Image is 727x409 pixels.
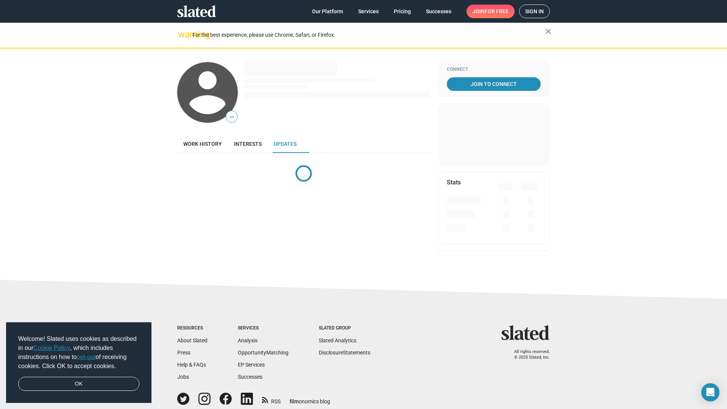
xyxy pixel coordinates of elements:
[701,383,719,401] div: Open Intercom Messenger
[319,325,370,331] div: Slated Group
[544,27,553,36] mat-icon: close
[274,141,296,147] span: Updates
[290,392,330,405] a: filmonomics blog
[447,67,541,73] div: Connect
[485,5,509,18] span: for free
[177,135,228,153] a: Work history
[177,325,207,331] div: Resources
[177,362,206,368] a: Help & FAQs
[388,5,417,18] a: Pricing
[77,354,96,360] a: opt-out
[268,135,303,153] a: Updates
[506,349,550,360] p: All rights reserved. © 2025 Slated, Inc.
[358,5,379,18] span: Services
[306,5,349,18] a: Our Platform
[177,337,207,343] a: About Slated
[394,5,411,18] span: Pricing
[183,141,222,147] span: Work history
[234,141,262,147] span: Interests
[177,350,190,356] a: Press
[18,334,139,371] span: Welcome! Slated uses cookies as described in our , which includes instructions on how to of recei...
[319,337,356,343] a: Slated Analytics
[238,350,289,356] a: OpportunityMatching
[226,112,237,122] span: —
[447,77,541,91] a: Join To Connect
[525,5,544,18] span: Sign in
[447,178,461,186] mat-card-title: Stats
[448,77,539,91] span: Join To Connect
[192,30,545,40] div: For the best experience, please use Chrome, Safari, or Firefox.
[238,325,289,331] div: Services
[178,30,187,39] mat-icon: warning
[420,5,457,18] a: Successes
[290,398,299,404] span: film
[473,5,509,18] span: Join
[519,5,550,18] a: Sign in
[6,322,151,403] div: cookieconsent
[312,5,343,18] span: Our Platform
[238,362,265,368] a: EP Services
[466,5,515,18] a: Joinfor free
[352,5,385,18] a: Services
[177,374,189,380] a: Jobs
[238,337,257,343] a: Analysis
[262,393,281,405] a: RSS
[33,345,70,351] a: Cookie Policy
[228,135,268,153] a: Interests
[319,350,370,356] a: DisclosureStatements
[18,377,139,391] a: dismiss cookie message
[426,5,451,18] span: Successes
[238,374,262,380] a: Successes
